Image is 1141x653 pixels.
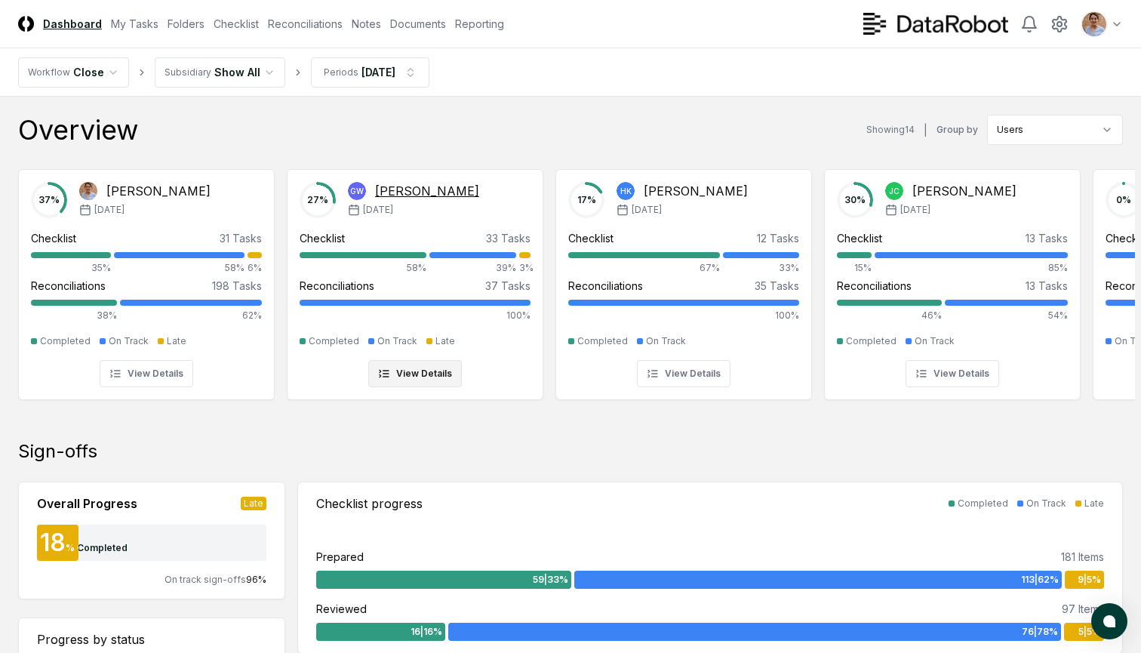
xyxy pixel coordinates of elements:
[1062,601,1104,617] div: 97 Items
[837,309,942,322] div: 46%
[37,494,137,513] div: Overall Progress
[40,334,91,348] div: Completed
[632,203,662,217] span: [DATE]
[757,230,799,246] div: 12 Tasks
[824,157,1081,400] a: 30%JC[PERSON_NAME][DATE]Checklist13 Tasks15%85%Reconciliations13 Tasks46%54%CompletedOn TrackView...
[168,16,205,32] a: Folders
[485,278,531,294] div: 37 Tasks
[324,66,358,79] div: Periods
[837,261,872,275] div: 15%
[18,157,275,400] a: 37%Dina Abdelmageed[PERSON_NAME][DATE]Checklist31 Tasks35%58%6%Reconciliations198 Tasks38%62%Comp...
[924,122,927,138] div: |
[568,261,720,275] div: 67%
[109,334,149,348] div: On Track
[568,230,614,246] div: Checklist
[31,261,111,275] div: 35%
[375,182,479,200] div: [PERSON_NAME]
[220,230,262,246] div: 31 Tasks
[300,230,345,246] div: Checklist
[875,261,1068,275] div: 85%
[1026,278,1068,294] div: 13 Tasks
[390,16,446,32] a: Documents
[1078,625,1101,639] span: 5 | 5 %
[486,230,531,246] div: 33 Tasks
[863,13,1008,35] img: DataRobot logo
[94,203,125,217] span: [DATE]
[79,182,97,200] img: Dina Abdelmageed
[1026,230,1068,246] div: 13 Tasks
[350,186,364,197] span: GW
[644,182,748,200] div: [PERSON_NAME]
[646,334,686,348] div: On Track
[1061,549,1104,565] div: 181 Items
[18,57,429,88] nav: breadcrumb
[37,630,266,648] div: Progress by status
[106,182,211,200] div: [PERSON_NAME]
[568,278,643,294] div: Reconciliations
[214,16,259,32] a: Checklist
[915,334,955,348] div: On Track
[18,439,1123,464] div: Sign-offs
[120,309,262,322] div: 62%
[316,601,367,617] div: Reviewed
[912,182,1016,200] div: [PERSON_NAME]
[37,531,66,555] div: 18
[361,64,395,80] div: [DATE]
[241,497,266,510] div: Late
[268,16,343,32] a: Reconciliations
[300,261,426,275] div: 58%
[300,309,531,322] div: 100%
[900,203,930,217] span: [DATE]
[377,334,417,348] div: On Track
[31,309,117,322] div: 38%
[1026,497,1066,510] div: On Track
[300,278,374,294] div: Reconciliations
[889,186,900,197] span: JC
[165,574,246,585] span: On track sign-offs
[114,261,244,275] div: 58%
[637,360,730,387] button: View Details
[31,278,106,294] div: Reconciliations
[368,360,462,387] button: View Details
[455,16,504,32] a: Reporting
[577,334,628,348] div: Completed
[755,278,799,294] div: 35 Tasks
[18,16,34,32] img: Logo
[311,57,429,88] button: Periods[DATE]
[309,334,359,348] div: Completed
[31,230,76,246] div: Checklist
[906,360,999,387] button: View Details
[111,16,158,32] a: My Tasks
[435,334,455,348] div: Late
[846,334,896,348] div: Completed
[43,16,102,32] a: Dashboard
[167,334,186,348] div: Late
[533,573,568,587] span: 59 | 33 %
[411,625,442,639] span: 16 | 16 %
[66,541,128,555] div: % Completed
[1082,12,1106,36] img: ACg8ocJQMOvmSPd3UL49xc9vpCPVmm11eU3MHvqasztQ5vlRzJrDCoM=s96-c
[287,157,543,400] a: 27%GW[PERSON_NAME][DATE]Checklist33 Tasks58%39%3%Reconciliations37 Tasks100%CompletedOn TrackLate...
[352,16,381,32] a: Notes
[945,309,1068,322] div: 54%
[568,309,799,322] div: 100%
[958,497,1008,510] div: Completed
[555,157,812,400] a: 17%HK[PERSON_NAME][DATE]Checklist12 Tasks67%33%Reconciliations35 Tasks100%CompletedOn TrackView D...
[28,66,70,79] div: Workflow
[212,278,262,294] div: 198 Tasks
[866,123,915,137] div: Showing 14
[723,261,799,275] div: 33%
[165,66,211,79] div: Subsidiary
[429,261,515,275] div: 39%
[1022,625,1058,639] span: 76 | 78 %
[837,278,912,294] div: Reconciliations
[1091,603,1127,639] button: atlas-launcher
[519,261,531,275] div: 3%
[1078,573,1101,587] span: 9 | 5 %
[246,574,266,585] span: 96 %
[620,186,632,197] span: HK
[1021,573,1059,587] span: 113 | 62 %
[316,494,423,513] div: Checklist progress
[248,261,262,275] div: 6%
[18,115,138,145] div: Overview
